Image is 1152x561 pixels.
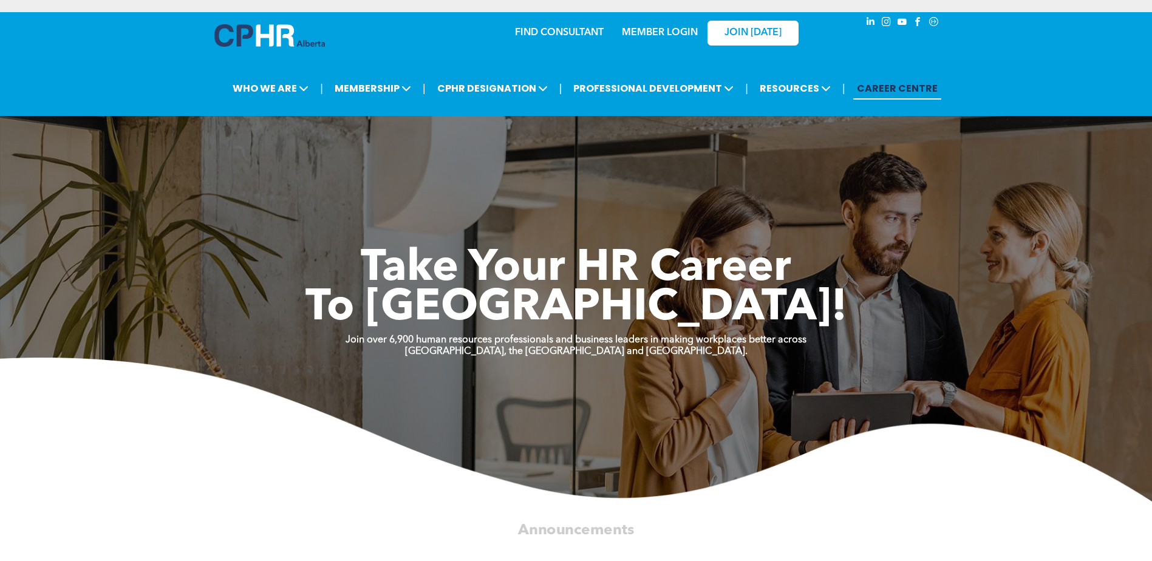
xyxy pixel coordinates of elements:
span: PROFESSIONAL DEVELOPMENT [570,77,737,100]
a: JOIN [DATE] [707,21,799,46]
a: CAREER CENTRE [853,77,941,100]
span: RESOURCES [756,77,834,100]
span: MEMBERSHIP [331,77,415,100]
a: MEMBER LOGIN [622,28,698,38]
span: To [GEOGRAPHIC_DATA]! [305,287,847,330]
li: | [320,76,323,101]
li: | [842,76,845,101]
a: facebook [912,15,925,32]
strong: [GEOGRAPHIC_DATA], the [GEOGRAPHIC_DATA] and [GEOGRAPHIC_DATA]. [405,347,748,356]
span: JOIN [DATE] [724,27,782,39]
strong: Join over 6,900 human resources professionals and business leaders in making workplaces better ac... [346,335,806,345]
a: Social network [927,15,941,32]
li: | [745,76,748,101]
img: A blue and white logo for cp alberta [214,24,325,47]
a: linkedin [864,15,878,32]
li: | [423,76,426,101]
span: CPHR DESIGNATION [434,77,551,100]
span: Take Your HR Career [361,247,791,291]
span: WHO WE ARE [229,77,312,100]
span: Announcements [518,523,634,537]
a: youtube [896,15,909,32]
a: instagram [880,15,893,32]
li: | [559,76,562,101]
a: FIND CONSULTANT [515,28,604,38]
